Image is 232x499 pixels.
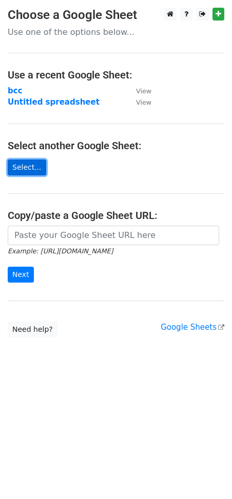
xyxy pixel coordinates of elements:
[8,86,23,95] a: bcc
[136,98,151,106] small: View
[126,86,151,95] a: View
[161,323,224,332] a: Google Sheets
[8,97,100,107] a: Untitled spreadsheet
[8,209,224,222] h4: Copy/paste a Google Sheet URL:
[8,69,224,81] h4: Use a recent Google Sheet:
[181,450,232,499] iframe: Chat Widget
[8,139,224,152] h4: Select another Google Sheet:
[8,27,224,37] p: Use one of the options below...
[8,267,34,283] input: Next
[136,87,151,95] small: View
[8,247,113,255] small: Example: [URL][DOMAIN_NAME]
[126,97,151,107] a: View
[8,322,57,337] a: Need help?
[8,226,219,245] input: Paste your Google Sheet URL here
[8,159,46,175] a: Select...
[8,8,224,23] h3: Choose a Google Sheet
